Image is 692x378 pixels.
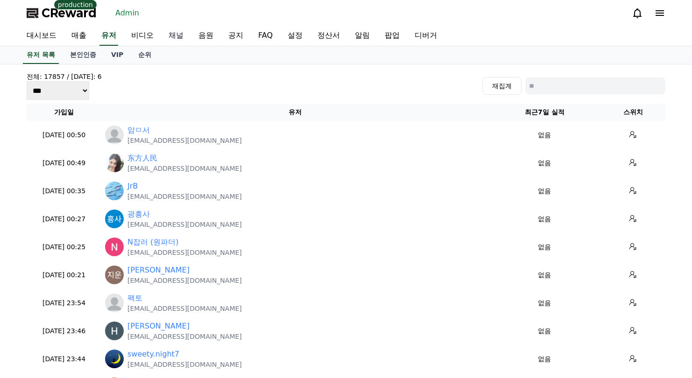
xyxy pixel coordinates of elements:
[105,350,124,368] img: https://cdn.creward.net/profile/user/YY09Sep 18, 2025234506_cba0204db8f0bf45c2ca536f731c2ecded5b8...
[30,186,98,196] p: [DATE] 00:35
[492,270,597,280] p: 없음
[131,46,159,64] a: 순위
[30,242,98,252] p: [DATE] 00:25
[161,26,191,46] a: 채널
[601,104,665,121] th: 스위치
[492,130,597,140] p: 없음
[127,248,242,257] p: [EMAIL_ADDRESS][DOMAIN_NAME]
[492,242,597,252] p: 없음
[105,126,124,144] img: profile_blank.webp
[105,322,124,340] img: https://lh3.googleusercontent.com/a/ACg8ocJiDPTP6yIoZhNyQs64S98yOx2qR4_OQTD2r8_wQ3eZZUR1oRI=s96-c
[112,6,143,21] a: Admin
[105,238,124,256] img: https://lh3.googleusercontent.com/a/ACg8ocJCPOMqXEZCWAKaAi8dtxhSleM6hPyOBVFuvdmQvKkVZpu_gw=s96-c
[27,72,102,81] h4: 전체: 17857 / [DATE]: 6
[127,125,150,136] a: 암ㅁ서
[138,310,161,317] span: Settings
[23,46,59,64] a: 유저 목록
[127,293,142,304] a: 팩토
[127,321,190,332] a: [PERSON_NAME]
[127,360,242,369] p: [EMAIL_ADDRESS][DOMAIN_NAME]
[127,136,242,145] p: [EMAIL_ADDRESS][DOMAIN_NAME]
[30,326,98,336] p: [DATE] 23:46
[127,153,157,164] a: 东方人民
[251,26,280,46] a: FAQ
[488,104,600,121] th: 최근7일 실적
[127,192,242,201] p: [EMAIL_ADDRESS][DOMAIN_NAME]
[127,265,190,276] a: [PERSON_NAME]
[492,298,597,308] p: 없음
[30,298,98,308] p: [DATE] 23:54
[407,26,445,46] a: 디버거
[105,266,124,284] img: https://lh3.googleusercontent.com/a/ACg8ocLTZWUm3V24GaSGfFk9Ib8u4tFepz4w-PbhRnCMtKo0GdkYaQ=s96-c
[62,296,120,319] a: Messages
[492,158,597,168] p: 없음
[127,237,179,248] a: N잡러 (원파더)
[99,26,118,46] a: 유저
[347,26,377,46] a: 알림
[30,214,98,224] p: [DATE] 00:27
[105,210,124,228] img: https://lh3.googleusercontent.com/a/ACg8ocLL1_xrjoX-Zz7fxEUaKBN6hUGvqY1j_Qcfa7YIQwcPutZPsQ=s96-c
[492,186,597,196] p: 없음
[191,26,221,46] a: 음원
[78,310,105,318] span: Messages
[30,270,98,280] p: [DATE] 00:21
[221,26,251,46] a: 공지
[127,209,150,220] a: 광흥사
[64,26,94,46] a: 매출
[105,154,124,172] img: https://lh3.googleusercontent.com/a/ACg8ocLOTRfKysVWOkuvSPIVc49pSlP_HxPHgmisz6PvEc6W1C_gE_Q=s96-c
[280,26,310,46] a: 설정
[310,26,347,46] a: 정산서
[104,46,131,64] a: VIP
[492,214,597,224] p: 없음
[127,332,242,341] p: [EMAIL_ADDRESS][DOMAIN_NAME]
[482,77,522,95] button: 재집계
[105,182,124,200] img: https://lh3.googleusercontent.com/a/ACg8ocJmILcAD2jJgph9X4gtoqSYcXZiIs2k-nOaG5zLH3kZz4u4XYFD=s96-c
[124,26,161,46] a: 비디오
[30,158,98,168] p: [DATE] 00:49
[19,26,64,46] a: 대시보드
[24,310,40,317] span: Home
[127,164,242,173] p: [EMAIL_ADDRESS][DOMAIN_NAME]
[127,181,138,192] a: JrB
[63,46,104,64] a: 본인인증
[127,349,179,360] a: sweety.night7
[492,326,597,336] p: 없음
[492,354,597,364] p: 없음
[27,6,97,21] a: CReward
[30,354,98,364] p: [DATE] 23:44
[30,130,98,140] p: [DATE] 00:50
[127,304,242,313] p: [EMAIL_ADDRESS][DOMAIN_NAME]
[27,104,101,121] th: 가입일
[120,296,179,319] a: Settings
[3,296,62,319] a: Home
[127,276,242,285] p: [EMAIL_ADDRESS][DOMAIN_NAME]
[377,26,407,46] a: 팝업
[105,294,124,312] img: profile_blank.webp
[127,220,242,229] p: [EMAIL_ADDRESS][DOMAIN_NAME]
[101,104,488,121] th: 유저
[42,6,97,21] span: CReward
